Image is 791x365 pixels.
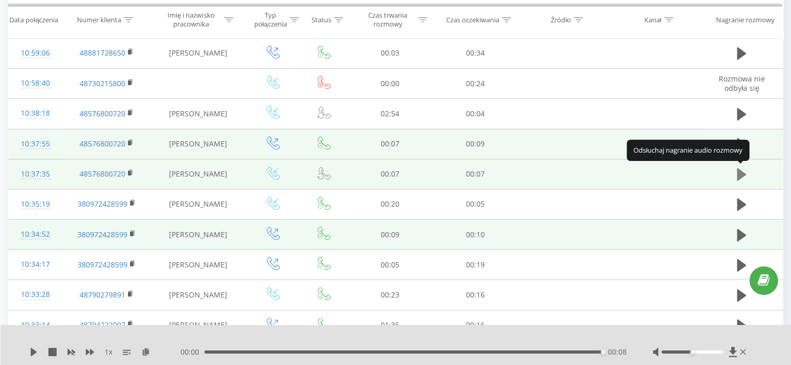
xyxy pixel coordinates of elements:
td: 01:36 [348,310,433,340]
td: 02:54 [348,99,433,129]
td: 00:05 [348,250,433,280]
div: 10:33:28 [19,285,52,305]
div: 10:37:55 [19,134,52,154]
a: 380972428599 [77,260,127,269]
td: [PERSON_NAME] [151,220,246,250]
td: 00:20 [348,189,433,219]
span: 00:08 [608,347,627,357]
div: Imię i nazwisko pracownika [161,11,222,29]
td: 00:00 [348,69,433,99]
a: 48576800720 [80,109,125,118]
a: 380972428599 [77,229,127,239]
td: 00:04 [433,99,517,129]
div: Typ połączenia [254,11,287,29]
div: Kanał [644,15,662,24]
div: 10:37:35 [19,164,52,184]
div: 10:35:19 [19,194,52,214]
td: 00:09 [433,129,517,159]
div: Źródło [551,15,571,24]
div: Czas oczekiwania [446,15,499,24]
div: 10:34:52 [19,224,52,245]
td: 00:09 [348,220,433,250]
td: 00:34 [433,38,517,68]
div: Odsłuchaj nagranie audio rozmowy [627,140,749,160]
td: [PERSON_NAME] [151,250,246,280]
td: [PERSON_NAME] [151,310,246,340]
td: 00:03 [348,38,433,68]
td: [PERSON_NAME] [151,159,246,189]
div: 10:59:06 [19,43,52,63]
td: 00:16 [433,310,517,340]
a: 48794222097 [80,320,125,330]
span: Rozmowa nie odbyła się [719,74,765,93]
a: 48730215800 [80,78,125,88]
td: [PERSON_NAME] [151,99,246,129]
td: 00:07 [348,159,433,189]
div: Numer klienta [77,15,121,24]
td: 00:05 [433,189,517,219]
div: Data połączenia [9,15,58,24]
td: [PERSON_NAME] [151,280,246,310]
div: Nagranie rozmowy [716,15,775,24]
div: Status [312,15,331,24]
td: 00:10 [433,220,517,250]
div: 10:38:18 [19,103,52,124]
div: 10:58:40 [19,73,52,93]
div: Accessibility label [601,350,605,354]
td: 00:07 [433,159,517,189]
span: 00:00 [180,347,204,357]
a: 48881728650 [80,48,125,58]
div: Czas trwania rozmowy [360,11,416,29]
span: 1 x [105,347,112,357]
a: 48576800720 [80,139,125,148]
td: [PERSON_NAME] [151,189,246,219]
td: 00:19 [433,250,517,280]
td: 00:16 [433,280,517,310]
td: [PERSON_NAME] [151,129,246,159]
td: 00:23 [348,280,433,310]
a: 48576800720 [80,169,125,179]
td: [PERSON_NAME] [151,38,246,68]
div: 10:33:14 [19,315,52,335]
td: 00:07 [348,129,433,159]
a: 48790279891 [80,290,125,300]
div: Accessibility label [690,350,694,354]
td: 00:24 [433,69,517,99]
div: 10:34:17 [19,254,52,275]
a: 380972428599 [77,199,127,209]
